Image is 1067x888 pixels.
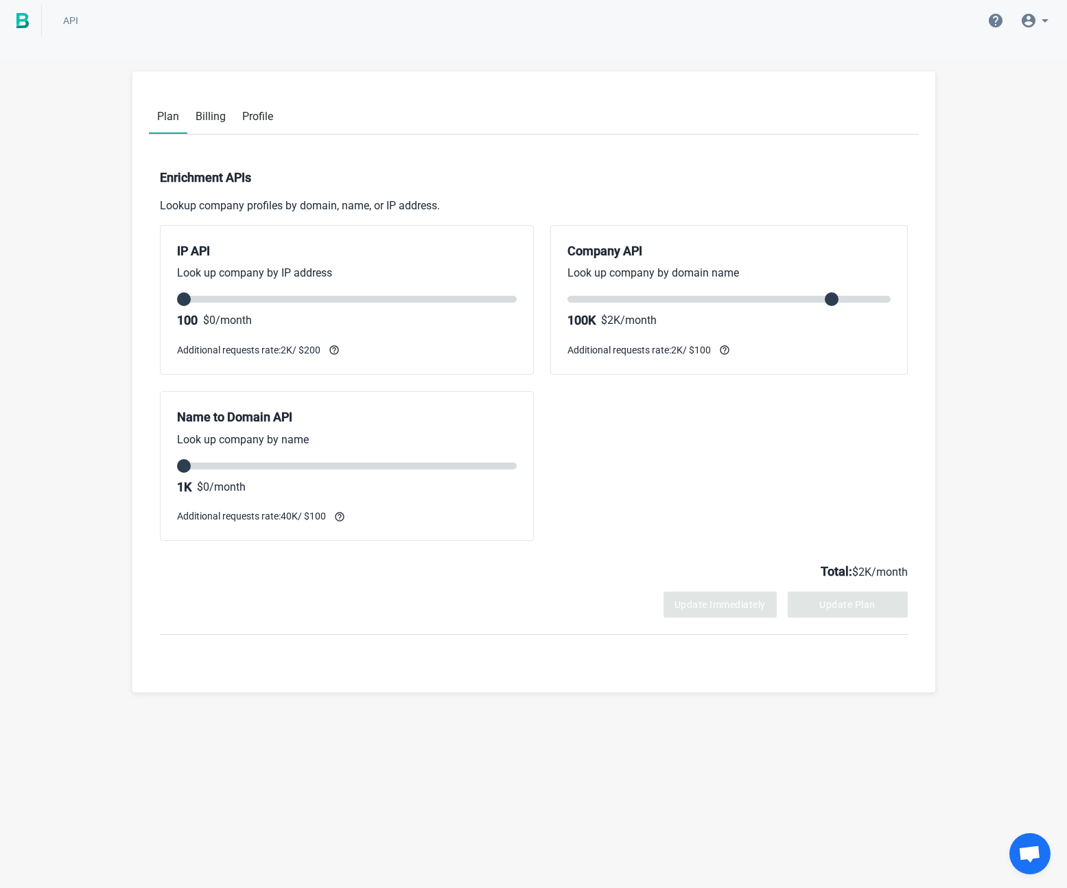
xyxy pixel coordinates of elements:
[601,312,657,329] p: $ 2K
[177,312,198,329] h4: 100
[567,242,891,260] h4: Company API
[203,312,252,329] p: $ 0
[567,265,891,281] p: Look up company by domain name
[177,478,191,496] h4: 1K
[177,340,340,358] p: Additional requests rate: 2K / $ 200
[620,314,657,327] span: /month
[160,563,908,581] h3: Total:
[177,408,517,426] h4: Name to Domain API
[177,432,517,448] p: Look up company by name
[177,506,345,524] p: Additional requests rate: 40K / $ 100
[160,169,908,187] h4: Enrichment APIs
[664,592,777,618] button: Update Immediately
[567,312,596,329] h4: 100K
[177,242,517,260] h4: IP API
[160,198,908,214] p: Lookup company profiles by domain, name, or IP address.
[1009,833,1051,874] a: Open chat
[567,340,730,358] p: Additional requests rate: 2K / $ 100
[16,13,29,28] img: BigPicture.io
[215,314,252,327] span: /month
[852,565,908,579] span: $ 2K /month
[788,592,908,618] button: Update Plan
[196,110,226,123] span: Billing
[242,110,273,123] span: Profile
[63,15,78,26] span: API
[157,110,179,123] span: Plan
[197,479,246,495] p: $ 0
[209,480,246,493] span: /month
[177,265,517,281] p: Look up company by IP address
